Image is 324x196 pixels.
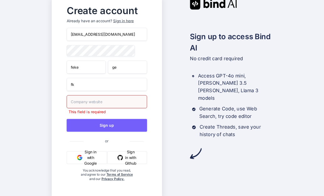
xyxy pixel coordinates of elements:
[107,151,147,164] button: Sign in with Github
[67,78,147,91] input: Your company name
[67,95,147,108] input: Company website
[80,168,134,194] div: You acknowledge that you read, and agree to our and our
[113,18,134,24] div: Sign in here
[198,72,272,102] p: Access GPT-4o mini, [PERSON_NAME] 3.5 [PERSON_NAME], Llama 3 models
[67,28,147,41] input: Email
[107,172,133,177] a: Terms of Service
[118,155,123,160] img: github
[108,61,147,74] input: Last Name
[67,119,147,132] button: Sign up
[190,148,201,159] img: arrow
[77,155,82,160] img: google
[199,105,272,120] p: Generate Code, use Web Search, try code editor
[67,61,106,74] input: First Name
[67,151,107,164] button: Sign in with Google
[190,31,272,53] h2: Sign up to access Bind AI
[200,123,272,138] p: Create Threads, save your history of chats
[102,177,124,181] a: Privacy Policy.
[190,55,272,62] p: No credit card required
[84,134,130,147] span: or
[67,7,147,15] h2: Create account
[67,18,147,24] p: Already have an account?
[67,109,147,114] p: This field is required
